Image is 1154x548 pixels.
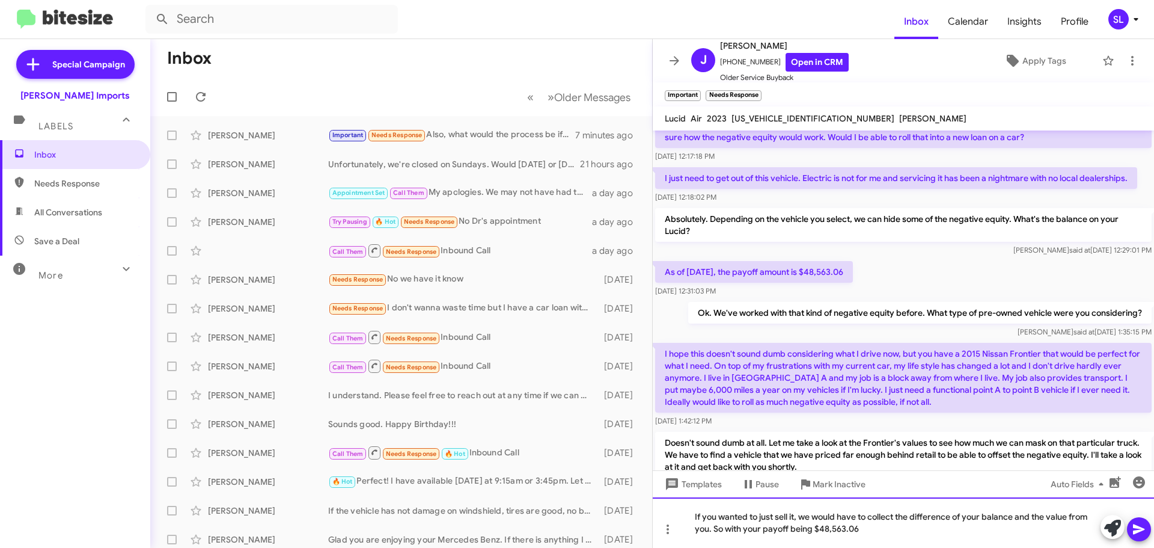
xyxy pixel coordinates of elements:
[598,505,643,517] div: [DATE]
[662,473,722,495] span: Templates
[208,129,328,141] div: [PERSON_NAME]
[208,505,328,517] div: [PERSON_NAME]
[521,85,638,109] nav: Page navigation example
[332,276,383,283] span: Needs Response
[328,128,575,142] div: Also, what would the process be if I just wanted to outright sell it?
[592,187,643,199] div: a day ago
[34,206,102,218] span: All Conversations
[328,445,598,460] div: Inbound Call
[328,272,598,286] div: No we have it know
[328,215,592,229] div: No Dr's appointment
[208,216,328,228] div: [PERSON_NAME]
[756,473,779,495] span: Pause
[554,91,630,104] span: Older Messages
[598,360,643,372] div: [DATE]
[328,475,598,488] div: Perfect! I have available [DATE] at 9:15am or 3:45pm. Let me know if either of those times work f...
[998,4,1051,39] a: Insights
[1022,50,1066,72] span: Apply Tags
[167,49,212,68] h1: Inbox
[580,158,643,170] div: 21 hours ago
[208,534,328,546] div: [PERSON_NAME]
[592,245,643,257] div: a day ago
[786,53,849,72] a: Open in CRM
[789,473,875,495] button: Mark Inactive
[34,149,136,161] span: Inbox
[34,235,79,247] span: Save a Deal
[332,334,364,342] span: Call Them
[598,447,643,459] div: [DATE]
[1051,4,1098,39] a: Profile
[16,50,135,79] a: Special Campaign
[208,447,328,459] div: [PERSON_NAME]
[813,473,865,495] span: Mark Inactive
[665,113,686,124] span: Lucid
[332,304,383,312] span: Needs Response
[655,432,1152,478] p: Doesn't sound dumb at all. Let me take a look at the Frontier's values to see how much we can mas...
[598,274,643,286] div: [DATE]
[653,497,1154,548] div: If you wanted to just sell it, we would have to collect the difference of your balance and the va...
[328,389,598,401] div: I understand. Please feel free to reach out at any time if we can be of assistance
[899,113,966,124] span: [PERSON_NAME]
[52,58,125,70] span: Special Campaign
[386,450,437,458] span: Needs Response
[386,334,437,342] span: Needs Response
[655,208,1152,242] p: Absolutely. Depending on the vehicle you select, we can hide some of the negative equity. What's ...
[720,72,849,84] span: Older Service Buyback
[688,302,1152,324] p: Ok. We've worked with that kind of negative equity before. What type of pre-owned vehicle were yo...
[328,158,580,170] div: Unfortunately, we're closed on Sundays. Would [DATE] or [DATE] work out for you? And yes, for a f...
[145,5,398,34] input: Search
[1108,9,1129,29] div: SL
[598,331,643,343] div: [DATE]
[332,450,364,458] span: Call Them
[655,286,716,295] span: [DATE] 12:31:03 PM
[720,38,849,53] span: [PERSON_NAME]
[598,418,643,430] div: [DATE]
[332,189,385,197] span: Appointment Set
[894,4,938,39] a: Inbox
[598,303,643,315] div: [DATE]
[720,53,849,72] span: [PHONE_NUMBER]
[520,85,541,109] button: Previous
[691,113,702,124] span: Air
[328,243,592,258] div: Inbound Call
[655,114,1152,148] p: There were a couple of pre owned cars you had in stock that I might be interested in. I am upside...
[386,248,437,256] span: Needs Response
[445,450,465,458] span: 🔥 Hot
[34,177,136,189] span: Needs Response
[655,343,1152,413] p: I hope this doesn't sound dumb considering what I drive now, but you have a 2015 Nissan Frontier ...
[1073,327,1094,336] span: said at
[332,248,364,256] span: Call Them
[1041,473,1118,495] button: Auto Fields
[527,90,534,105] span: «
[1069,245,1090,254] span: said at
[328,534,598,546] div: Glad you are enjoying your Mercedes Benz. If there is anything I can do in the future, do not hes...
[208,187,328,199] div: [PERSON_NAME]
[731,113,894,124] span: [US_VEHICLE_IDENTIFICATION_NUMBER]
[700,51,707,70] span: J
[540,85,638,109] button: Next
[20,90,130,102] div: [PERSON_NAME] Imports
[938,4,998,39] a: Calendar
[655,261,853,283] p: As of [DATE], the payoff amount is $48,563.06
[208,158,328,170] div: [PERSON_NAME]
[208,331,328,343] div: [PERSON_NAME]
[655,167,1137,189] p: I just need to get out of this vehicle. Electric is not for me and servicing it has been a nightm...
[731,473,789,495] button: Pause
[575,129,643,141] div: 7 minutes ago
[598,476,643,488] div: [DATE]
[655,152,715,161] span: [DATE] 12:17:18 PM
[332,131,364,139] span: Important
[38,121,73,132] span: Labels
[208,476,328,488] div: [PERSON_NAME]
[1013,245,1152,254] span: [PERSON_NAME] [DATE] 12:29:01 PM
[653,473,731,495] button: Templates
[208,389,328,401] div: [PERSON_NAME]
[592,216,643,228] div: a day ago
[38,270,63,281] span: More
[328,186,592,200] div: My apologies. We may not have had the staff for a proper detail being so late in the day. I'll ha...
[1051,473,1108,495] span: Auto Fields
